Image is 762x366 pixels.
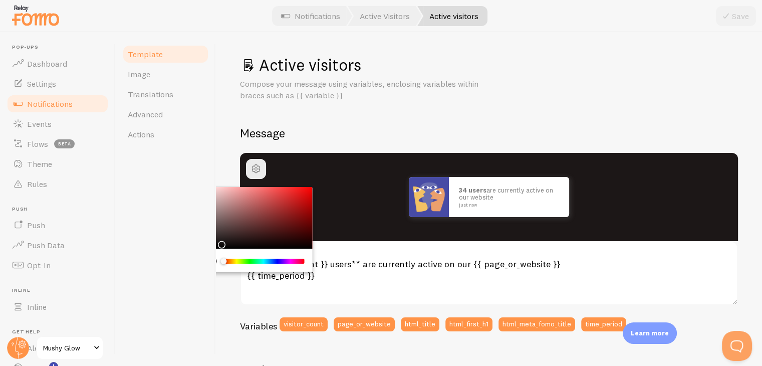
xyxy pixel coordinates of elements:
[240,320,277,332] h3: Variables
[459,187,559,207] p: are currently active on our website
[6,297,109,317] a: Inline
[54,139,75,148] span: beta
[240,78,480,101] p: Compose your message using variables, enclosing variables within braces such as {{ variable }}
[27,59,67,69] span: Dashboard
[128,69,150,79] span: Image
[459,203,556,208] small: just now
[401,317,439,331] button: html_title
[27,179,47,189] span: Rules
[631,328,669,338] p: Learn more
[128,109,163,119] span: Advanced
[200,187,313,272] div: Chrome color picker
[6,154,109,174] a: Theme
[6,215,109,235] a: Push
[122,104,209,124] a: Advanced
[280,317,328,331] button: visitor_count
[6,174,109,194] a: Rules
[122,64,209,84] a: Image
[12,206,109,213] span: Push
[6,255,109,275] a: Opt-In
[122,124,209,144] a: Actions
[27,159,52,169] span: Theme
[27,99,73,109] span: Notifications
[128,129,154,139] span: Actions
[334,317,395,331] button: page_or_website
[722,331,752,361] iframe: Help Scout Beacon - Open
[6,94,109,114] a: Notifications
[27,220,45,230] span: Push
[6,54,109,74] a: Dashboard
[581,317,626,331] button: time_period
[11,3,61,28] img: fomo-relay-logo-orange.svg
[459,186,486,194] strong: 34 users
[27,260,51,270] span: Opt-In
[27,302,47,312] span: Inline
[12,44,109,51] span: Pop-ups
[27,119,52,129] span: Events
[36,336,104,360] a: Mushy Glow
[240,125,738,141] h2: Message
[12,287,109,294] span: Inline
[409,177,449,217] img: Fomo
[12,329,109,335] span: Get Help
[27,79,56,89] span: Settings
[6,134,109,154] a: Flows beta
[43,342,91,354] span: Mushy Glow
[6,114,109,134] a: Events
[128,49,163,59] span: Template
[27,139,48,149] span: Flows
[240,55,738,75] h1: Active visitors
[445,317,492,331] button: html_first_h1
[128,89,173,99] span: Translations
[498,317,575,331] button: html_meta_fomo_title
[122,44,209,64] a: Template
[6,235,109,255] a: Push Data
[240,241,738,258] label: Notification Message
[27,240,65,250] span: Push Data
[122,84,209,104] a: Translations
[623,322,677,344] div: Learn more
[6,74,109,94] a: Settings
